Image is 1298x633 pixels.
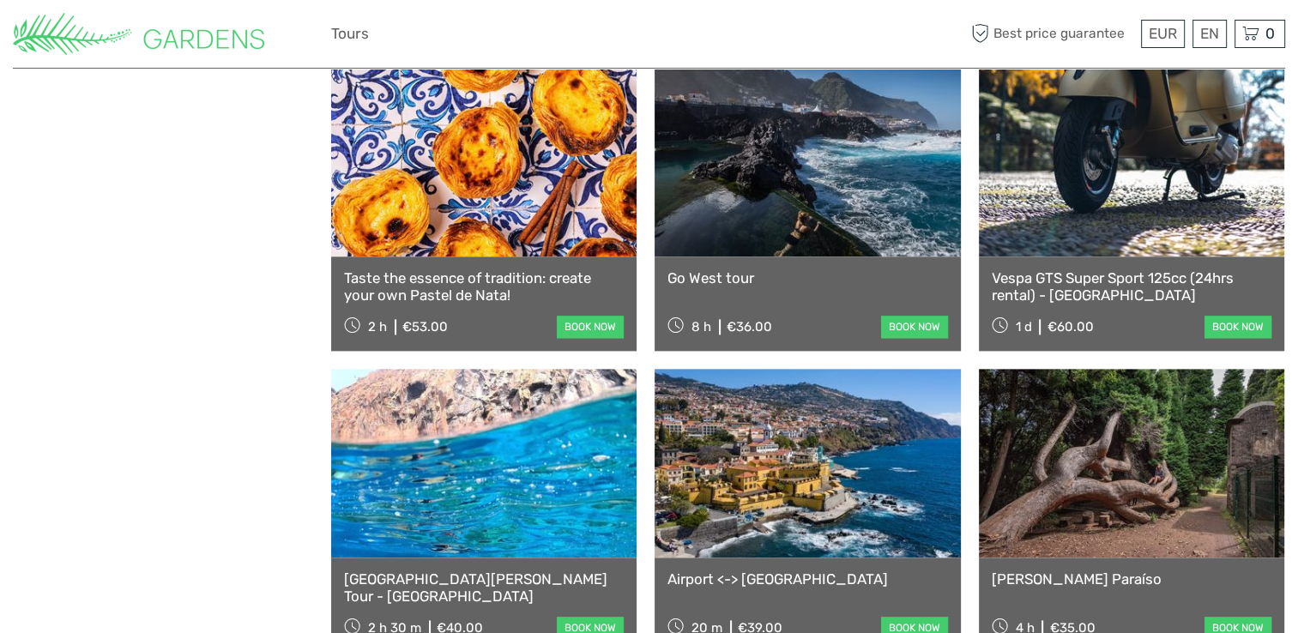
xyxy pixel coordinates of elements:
span: 0 [1263,25,1277,42]
a: Airport <-> [GEOGRAPHIC_DATA] [667,570,947,588]
span: Best price guarantee [967,20,1137,48]
span: 8 h [691,319,711,335]
div: €53.00 [402,319,448,335]
img: 3284-3b4dc9b0-1ebf-45c4-852c-371adb9b6da5_logo_small.png [13,13,264,55]
div: EN [1192,20,1227,48]
a: book now [881,316,948,338]
a: [PERSON_NAME] Paraíso [992,570,1271,588]
a: Tours [331,21,369,46]
a: book now [557,316,624,338]
a: Go West tour [667,269,947,286]
span: 1 d [1015,319,1031,335]
span: EUR [1149,25,1177,42]
a: Taste the essence of tradition: create your own Pastel de Nata! [344,269,624,304]
div: €60.00 [1047,319,1093,335]
a: [GEOGRAPHIC_DATA][PERSON_NAME] Tour - [GEOGRAPHIC_DATA] [344,570,624,606]
a: book now [1204,316,1271,338]
div: €36.00 [727,319,772,335]
span: 2 h [368,319,387,335]
a: Vespa GTS Super Sport 125cc (24hrs rental) - [GEOGRAPHIC_DATA] [992,269,1271,304]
